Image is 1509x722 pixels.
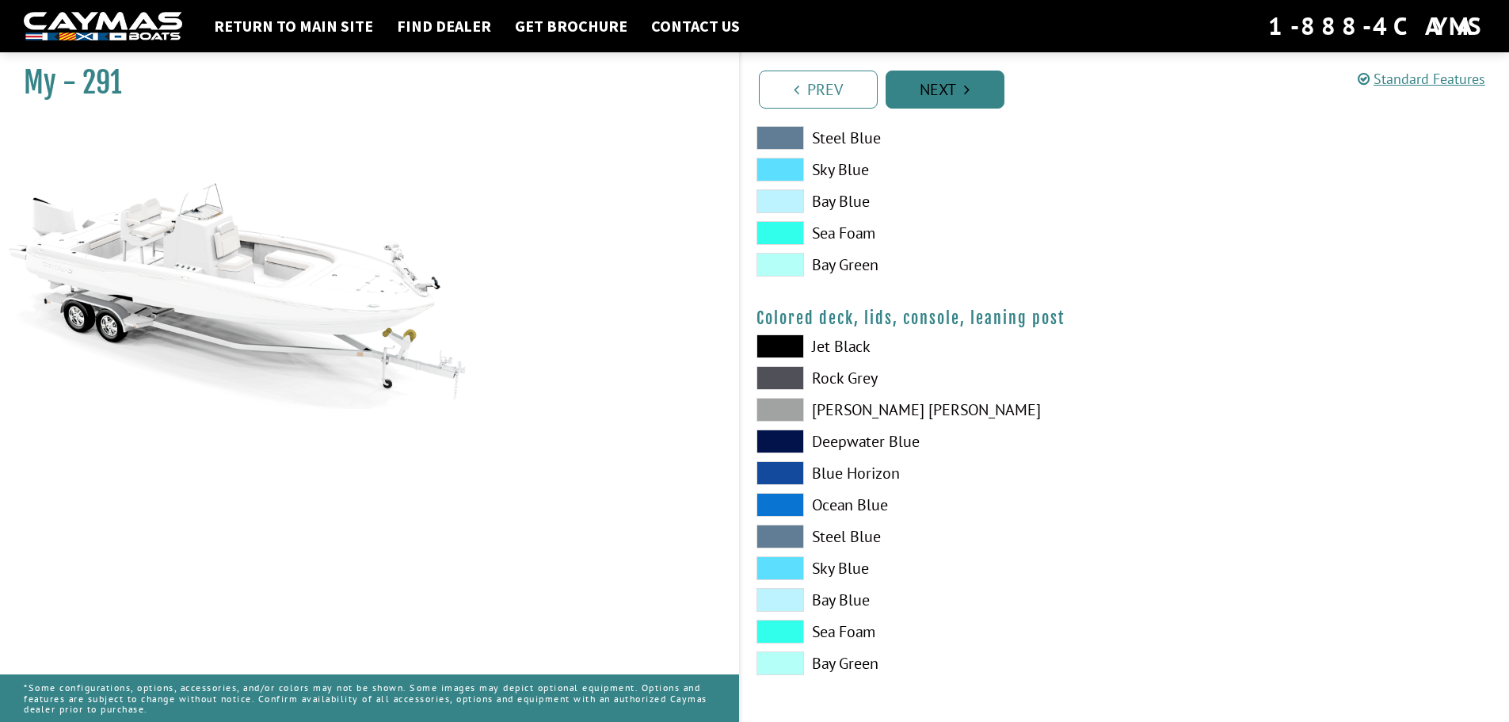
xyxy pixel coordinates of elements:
[756,334,1109,358] label: Jet Black
[756,430,1109,453] label: Deepwater Blue
[756,493,1109,517] label: Ocean Blue
[756,189,1109,213] label: Bay Blue
[756,461,1109,485] label: Blue Horizon
[886,71,1004,109] a: Next
[759,71,878,109] a: Prev
[24,12,182,41] img: white-logo-c9c8dbefe5ff5ceceb0f0178aa75bf4bb51f6bca0971e226c86eb53dfe498488.png
[1268,9,1485,44] div: 1-888-4CAYMAS
[1358,70,1485,88] a: Standard Features
[756,158,1109,181] label: Sky Blue
[24,674,715,722] p: *Some configurations, options, accessories, and/or colors may not be shown. Some images may depic...
[756,651,1109,675] label: Bay Green
[756,308,1494,328] h4: Colored deck, lids, console, leaning post
[756,620,1109,644] label: Sea Foam
[24,65,699,101] h1: My - 291
[206,16,381,36] a: Return to main site
[756,525,1109,548] label: Steel Blue
[756,366,1109,390] label: Rock Grey
[389,16,499,36] a: Find Dealer
[756,588,1109,612] label: Bay Blue
[756,556,1109,580] label: Sky Blue
[756,253,1109,277] label: Bay Green
[756,221,1109,245] label: Sea Foam
[643,16,748,36] a: Contact Us
[507,16,635,36] a: Get Brochure
[756,398,1109,422] label: [PERSON_NAME] [PERSON_NAME]
[756,126,1109,150] label: Steel Blue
